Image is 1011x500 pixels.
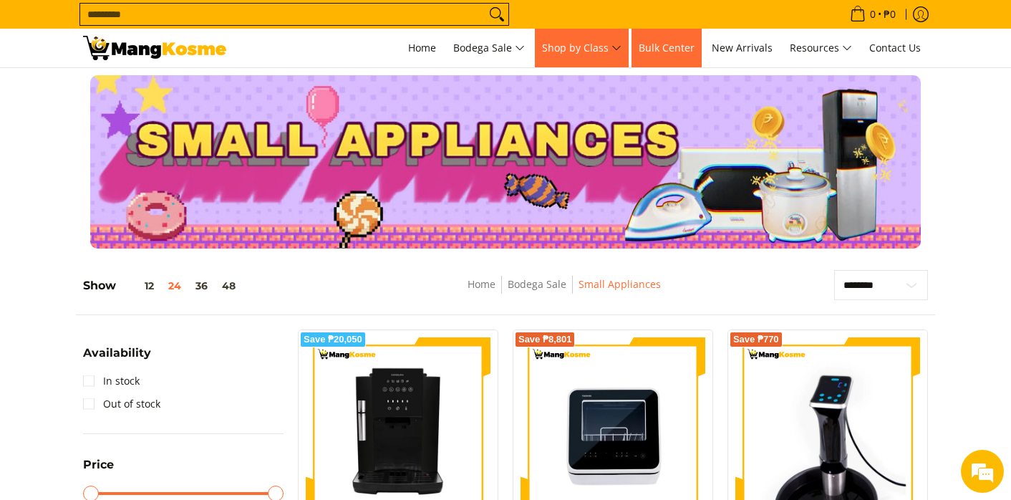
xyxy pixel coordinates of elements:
a: In stock [83,370,140,393]
button: 48 [215,280,243,292]
span: Save ₱770 [733,335,779,344]
span: 0 [868,9,878,19]
span: Bulk Center [639,41,695,54]
a: Home [468,277,495,291]
a: Out of stock [83,393,160,415]
span: ₱0 [881,9,898,19]
div: Minimize live chat window [235,7,269,42]
nav: Main Menu [241,29,928,67]
span: New Arrivals [712,41,773,54]
span: Resources [790,39,852,57]
a: Bodega Sale [446,29,532,67]
span: Availability [83,347,151,359]
span: Home [408,41,436,54]
span: Save ₱8,801 [518,335,572,344]
textarea: Type your message and hit 'Enter' [7,341,273,391]
a: Small Appliances [579,277,661,291]
a: Resources [783,29,859,67]
a: New Arrivals [705,29,780,67]
a: Bulk Center [632,29,702,67]
button: 12 [116,280,161,292]
nav: Breadcrumbs [367,276,761,308]
a: Shop by Class [535,29,629,67]
button: Search [485,4,508,25]
a: Contact Us [862,29,928,67]
div: Chat with us now [74,80,241,99]
img: Small Appliances l Mang Kosme: Home Appliances Warehouse Sale [83,36,226,60]
summary: Open [83,459,114,481]
span: • [846,6,900,22]
span: Save ₱20,050 [304,335,362,344]
summary: Open [83,347,151,370]
button: 24 [161,280,188,292]
a: Home [401,29,443,67]
h5: Show [83,279,243,293]
span: Bodega Sale [453,39,525,57]
span: Price [83,459,114,471]
button: 36 [188,280,215,292]
span: Contact Us [869,41,921,54]
a: Bodega Sale [508,277,566,291]
span: Shop by Class [542,39,621,57]
span: We're online! [83,155,198,300]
